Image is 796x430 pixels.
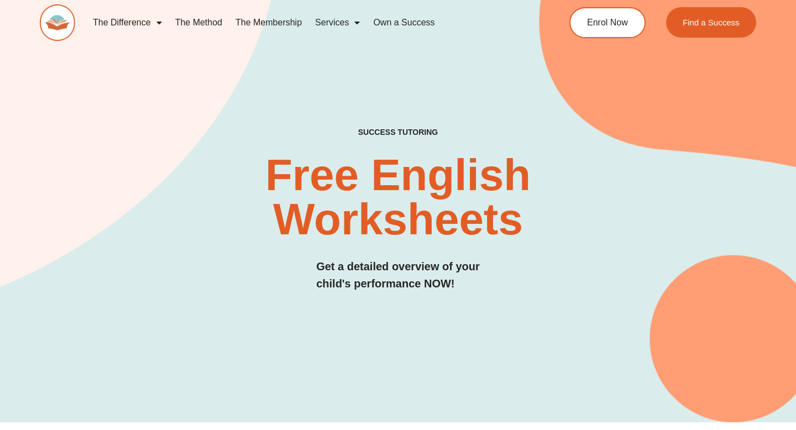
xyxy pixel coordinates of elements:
h4: SUCCESS TUTORING​ [292,128,504,137]
a: Find a Success [666,7,756,38]
a: Enrol Now [569,7,646,38]
a: Services [308,10,366,35]
a: The Membership [229,10,308,35]
span: Enrol Now [587,18,628,27]
nav: Menu [86,10,528,35]
span: Find a Success [683,18,740,27]
a: The Method [169,10,229,35]
h2: Free English Worksheets​ [161,153,634,242]
a: Own a Success [366,10,441,35]
h3: Get a detailed overview of your child's performance NOW! [316,258,480,292]
a: The Difference [86,10,169,35]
